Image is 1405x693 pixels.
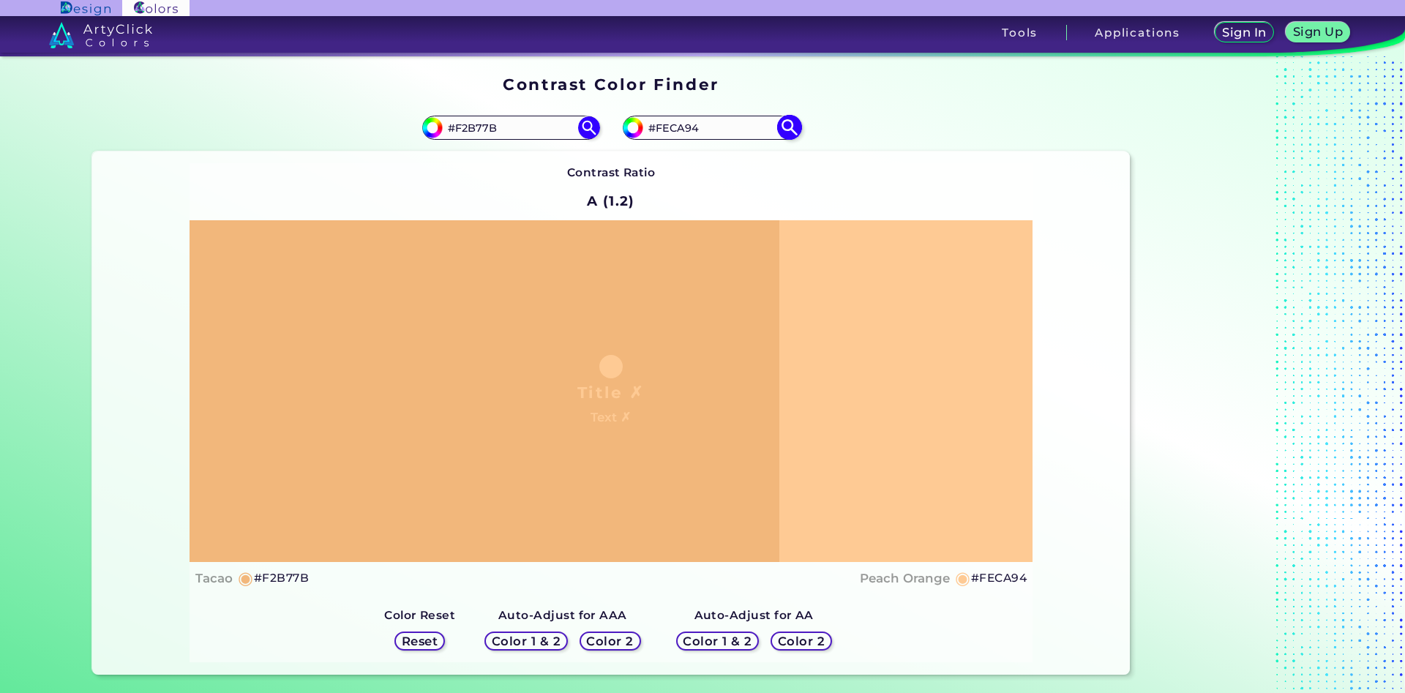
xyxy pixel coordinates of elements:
[971,569,1027,588] h5: #FECA94
[955,569,971,587] h5: ◉
[591,407,631,428] h4: Text ✗
[503,73,719,95] h1: Contrast Color Finder
[1002,27,1038,38] h3: Tools
[780,635,823,646] h5: Color 2
[1224,27,1264,38] h5: Sign In
[577,381,645,403] h1: Title ✗
[776,115,802,141] img: icon search
[578,116,600,138] img: icon search
[495,635,558,646] h5: Color 1 & 2
[686,635,749,646] h5: Color 1 & 2
[498,608,627,622] strong: Auto-Adjust for AAA
[61,1,110,15] img: ArtyClick Design logo
[589,635,632,646] h5: Color 2
[403,635,436,646] h5: Reset
[1095,27,1180,38] h3: Applications
[567,165,656,179] strong: Contrast Ratio
[238,569,254,587] h5: ◉
[443,118,579,138] input: type color 1..
[643,118,779,138] input: type color 2..
[384,608,455,622] strong: Color Reset
[195,568,233,589] h4: Tacao
[694,608,814,622] strong: Auto-Adjust for AA
[254,569,309,588] h5: #F2B77B
[1289,23,1347,42] a: Sign Up
[1295,26,1341,37] h5: Sign Up
[49,22,152,48] img: logo_artyclick_colors_white.svg
[580,185,641,217] h2: A (1.2)
[860,568,950,589] h4: Peach Orange
[1218,23,1271,42] a: Sign In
